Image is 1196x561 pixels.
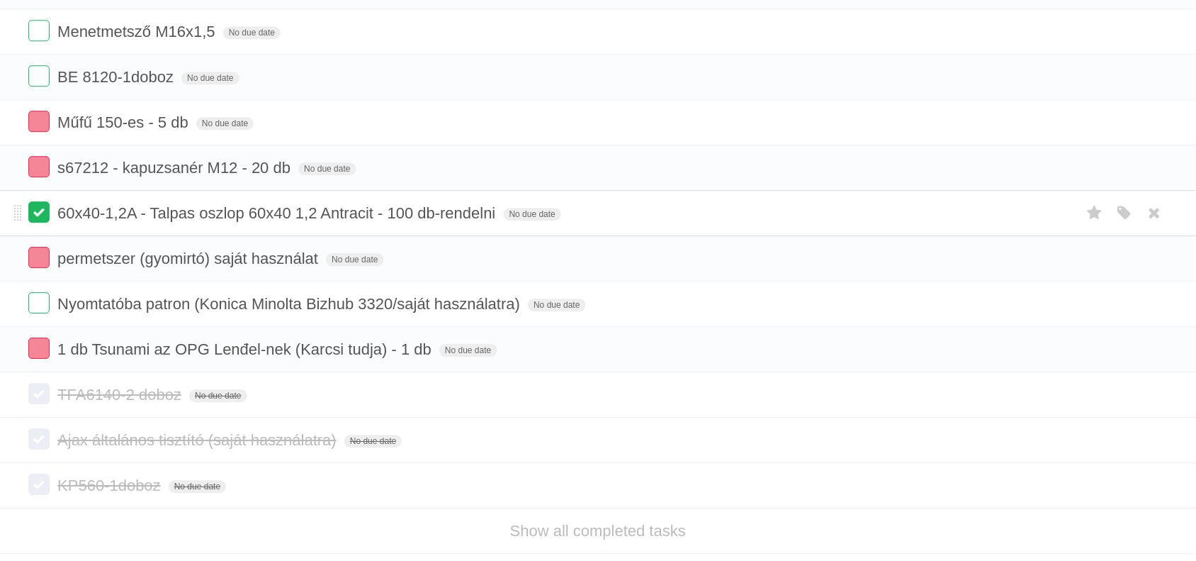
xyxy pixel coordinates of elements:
span: Nyomtatóba patron (Konica Minolta Bizhub 3320/saját használatra) [57,295,524,313]
span: TFA6140-2 doboz [57,386,185,404]
label: Done [28,383,50,404]
label: Done [28,247,50,268]
span: No due date [181,72,239,84]
label: Done [28,338,50,359]
span: No due date [298,162,356,175]
span: s67212 - kapuzsanér M12 - 20 db [57,159,294,177]
span: Ajax általános tisztító (saját használatra) [57,431,340,449]
span: No due date [169,480,226,493]
a: Show all completed tasks [510,522,686,540]
label: Done [28,65,50,87]
label: Done [28,201,50,223]
span: KP560-1doboz [57,477,164,494]
label: Done [28,111,50,132]
label: Done [28,20,50,41]
span: permetszer (gyomirtó) saját használat [57,250,322,267]
label: Done [28,156,50,177]
span: 60x40-1,2A - Talpas oszlop 60x40 1,2 Antracit - 100 db-rendelni [57,204,499,222]
label: Star task [1081,201,1108,225]
span: No due date [528,299,585,311]
span: Menetmetsző M16x1,5 [57,23,219,40]
span: No due date [189,389,247,402]
span: Műfű 150-es - 5 db [57,113,192,131]
span: 1 db Tsunami az OPG Lenđel-nek (Karcsi tudja) - 1 db [57,340,435,358]
span: No due date [439,344,497,357]
label: Done [28,292,50,313]
span: BE 8120-1doboz [57,68,177,86]
label: Done [28,474,50,495]
label: Done [28,428,50,450]
span: No due date [504,208,561,221]
span: No due date [344,435,402,448]
span: No due date [326,253,383,266]
span: No due date [223,26,281,39]
span: No due date [196,117,254,130]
